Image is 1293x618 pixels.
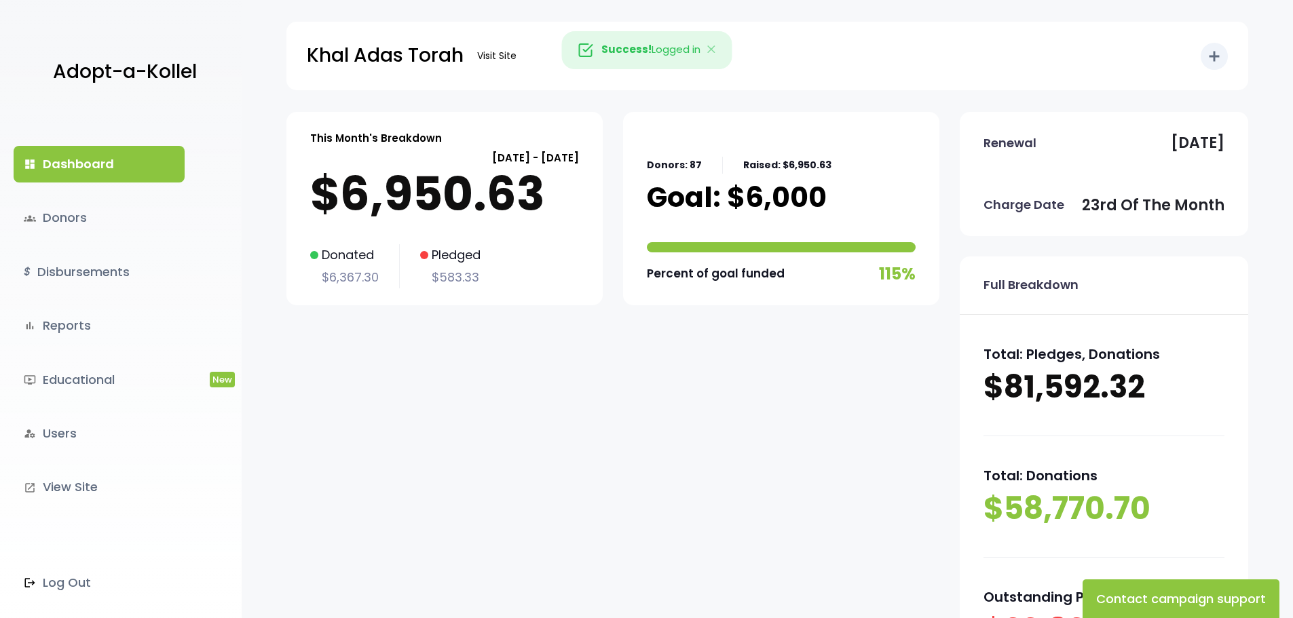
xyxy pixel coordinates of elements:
i: manage_accounts [24,427,36,440]
p: $6,367.30 [310,267,379,288]
p: $6,950.63 [310,167,579,221]
a: groupsDonors [14,199,185,236]
p: This Month's Breakdown [310,129,442,147]
a: Visit Site [470,43,523,69]
p: Adopt-a-Kollel [53,55,197,89]
p: Khal Adas Torah [307,39,464,73]
strong: Success! [601,42,652,56]
i: launch [24,482,36,494]
p: [DATE] [1171,130,1224,157]
p: Renewal [983,132,1036,154]
p: Charge Date [983,194,1064,216]
p: Outstanding Pledges [983,585,1224,609]
p: Total: Pledges, Donations [983,342,1224,366]
p: Donors: 87 [647,157,702,174]
a: ondemand_videoEducationalNew [14,362,185,398]
span: New [210,372,235,387]
p: $81,592.32 [983,366,1224,408]
p: Total: Donations [983,463,1224,488]
p: Percent of goal funded [647,263,785,284]
p: Pledged [420,244,481,266]
i: add [1206,48,1222,64]
div: Logged in [561,31,732,69]
a: bar_chartReports [14,307,185,344]
button: Close [692,32,732,69]
a: dashboardDashboard [14,146,185,182]
p: Donated [310,244,379,266]
p: Raised: $6,950.63 [743,157,831,174]
i: $ [24,263,31,282]
i: dashboard [24,158,36,170]
i: bar_chart [24,320,36,332]
a: launchView Site [14,469,185,505]
span: groups [24,212,36,225]
a: Log Out [14,564,185,601]
i: ondemand_video [24,374,36,386]
button: add [1201,43,1228,70]
p: [DATE] - [DATE] [310,149,579,167]
p: 23rd of the month [1082,192,1224,219]
a: Adopt-a-Kollel [46,39,197,105]
p: $58,770.70 [983,488,1224,530]
a: $Disbursements [14,254,185,290]
p: Full Breakdown [983,274,1079,296]
button: Contact campaign support [1083,579,1279,618]
p: Goal: $6,000 [647,180,827,214]
a: manage_accountsUsers [14,415,185,452]
p: 115% [879,259,916,288]
p: $583.33 [420,267,481,288]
